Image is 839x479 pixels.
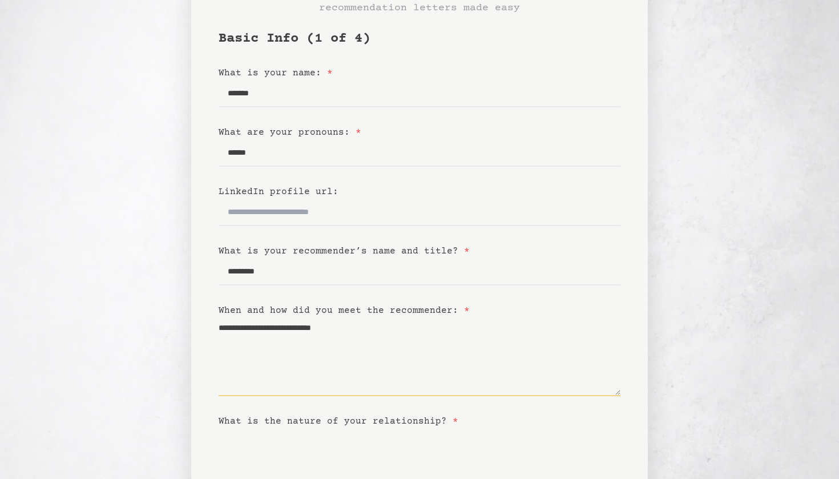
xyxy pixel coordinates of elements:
[219,187,338,197] label: LinkedIn profile url:
[219,68,333,78] label: What is your name:
[219,416,458,426] label: What is the nature of your relationship?
[219,246,470,256] label: What is your recommender’s name and title?
[219,30,620,48] h1: Basic Info (1 of 4)
[219,127,361,138] label: What are your pronouns:
[219,305,470,316] label: When and how did you meet the recommender:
